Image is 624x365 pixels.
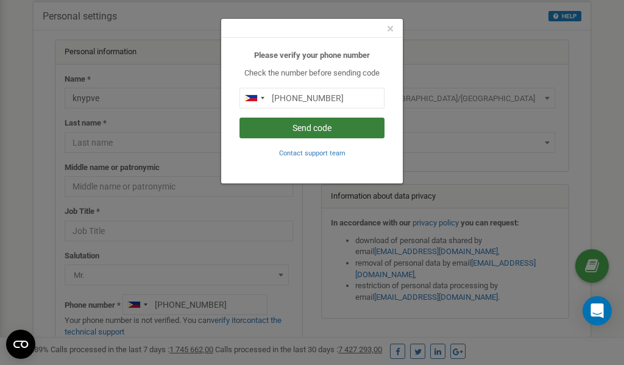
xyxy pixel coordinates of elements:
button: Close [387,23,394,35]
b: Please verify your phone number [254,51,370,60]
span: × [387,21,394,36]
input: 0905 123 4567 [239,88,385,108]
p: Check the number before sending code [239,68,385,79]
button: Open CMP widget [6,330,35,359]
button: Send code [239,118,385,138]
div: Telephone country code [240,88,268,108]
a: Contact support team [279,148,346,157]
small: Contact support team [279,149,346,157]
div: Open Intercom Messenger [583,296,612,325]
